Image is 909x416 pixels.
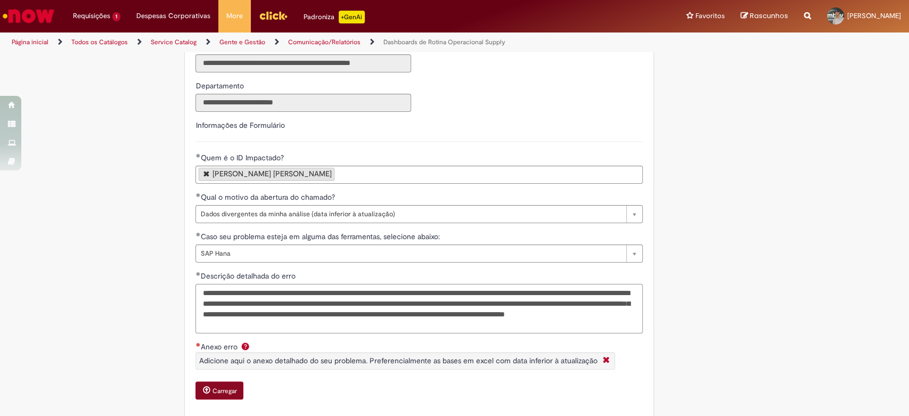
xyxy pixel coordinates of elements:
[195,232,200,236] span: Obrigatório Preenchido
[195,272,200,276] span: Obrigatório Preenchido
[195,193,200,197] span: Obrigatório Preenchido
[600,355,612,366] i: Fechar More information Por question_anexo_erro
[200,232,441,241] span: Caso seu problema esteja em alguma das ferramentas, selecione abaixo:
[200,206,621,223] span: Dados divergentes da minha análise (data inferior à atualização)
[383,38,505,46] a: Dashboards de Rotina Operacional Supply
[199,356,597,365] span: Adicione aqui o anexo detalhado do seu problema. Preferencialmente as bases em excel com data inf...
[339,11,365,23] p: +GenAi
[200,271,297,281] span: Descrição detalhada do erro
[195,381,243,399] button: Carregar anexo de Anexo erro Required
[112,12,120,21] span: 1
[195,81,245,91] span: Somente leitura - Departamento
[195,284,643,334] textarea: Descrição detalhada do erro
[71,38,128,46] a: Todos os Catálogos
[200,192,337,202] span: Qual o motivo da abertura do chamado?
[847,11,901,20] span: [PERSON_NAME]
[750,11,788,21] span: Rascunhos
[195,80,245,91] label: Somente leitura - Departamento
[195,342,200,347] span: Necessários
[239,342,252,350] span: Ajuda para Anexo erro
[200,153,285,162] span: Quem é o ID Impactado?
[73,11,110,21] span: Requisições
[259,7,288,23] img: click_logo_yellow_360x200.png
[212,387,236,395] small: Carregar
[203,170,209,177] a: Remover Victoria Carolinne Soares Carvalho de Quem é o ID Impactado?
[741,11,788,21] a: Rascunhos
[695,11,725,21] span: Favoritos
[1,5,56,27] img: ServiceNow
[195,54,411,72] input: Título
[226,11,243,21] span: More
[195,94,411,112] input: Departamento
[219,38,265,46] a: Gente e Gestão
[288,38,361,46] a: Comunicação/Relatórios
[151,38,196,46] a: Service Catalog
[304,11,365,23] div: Padroniza
[200,245,621,262] span: SAP Hana
[195,153,200,158] span: Obrigatório Preenchido
[212,170,331,177] div: [PERSON_NAME] [PERSON_NAME]
[200,342,239,352] span: Anexo erro
[195,120,284,130] label: Informações de Formulário
[136,11,210,21] span: Despesas Corporativas
[12,38,48,46] a: Página inicial
[8,32,598,52] ul: Trilhas de página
